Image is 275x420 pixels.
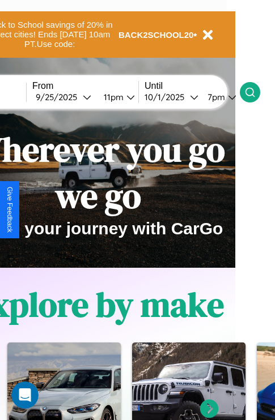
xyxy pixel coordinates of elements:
b: BACK2SCHOOL20 [119,30,194,40]
button: 11pm [95,91,138,103]
div: 9 / 25 / 2025 [36,92,83,102]
iframe: Intercom live chat [11,382,39,409]
div: 11pm [98,92,126,102]
div: Give Feedback [6,187,14,233]
div: 10 / 1 / 2025 [145,92,190,102]
div: 7pm [202,92,228,102]
button: 9/25/2025 [32,91,95,103]
label: From [32,81,138,91]
button: 7pm [198,91,240,103]
label: Until [145,81,240,91]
